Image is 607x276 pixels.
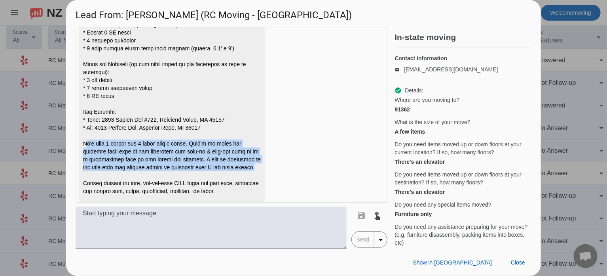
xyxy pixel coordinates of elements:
[505,255,531,270] button: Close
[373,211,382,220] mat-icon: touch_app
[404,66,498,73] a: [EMAIL_ADDRESS][DOMAIN_NAME]
[511,259,525,266] span: Close
[395,171,528,186] span: Do you need items moved up or down floors at your destination? If so, how many floors?
[395,248,528,256] div: Not sure
[395,158,528,166] div: There's an elevator
[395,118,470,126] span: What is the size of your move?
[395,105,528,113] div: 91362
[395,210,528,218] div: Furniture only
[407,255,498,270] button: Show in [GEOGRAPHIC_DATA]
[413,259,492,266] span: Show in [GEOGRAPHIC_DATA]
[395,188,528,196] div: There's an elevator
[376,235,385,245] mat-icon: arrow_drop_down
[395,54,528,62] h4: Contact information
[395,201,491,209] span: Do you need any special items moved?
[395,128,528,136] div: A few items
[405,86,423,94] span: Details:
[395,96,459,104] span: Where are you moving to?
[395,33,531,41] h2: In-state moving
[395,140,528,156] span: Do you need items moved up or down floors at your current location? If so, how many floors?
[395,223,528,247] span: Do you need any assistance preparing for your move? (e.g. furniture disassembly, packing items in...
[395,87,402,94] mat-icon: check_circle
[395,67,404,71] mat-icon: email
